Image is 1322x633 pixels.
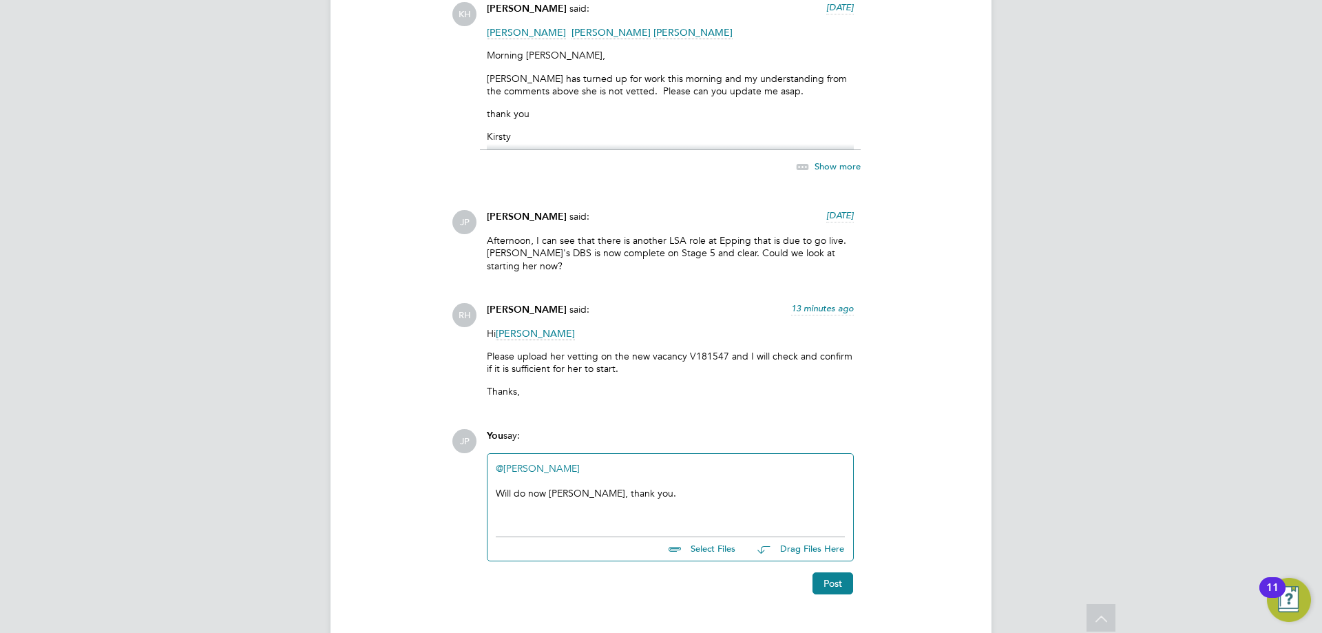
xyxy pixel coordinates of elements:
button: Open Resource Center, 11 new notifications [1267,578,1311,622]
span: said: [569,2,589,14]
p: Kirsty [487,130,854,143]
div: Will do now [PERSON_NAME], thank you. [496,487,845,499]
span: [PERSON_NAME] [496,327,575,340]
p: [PERSON_NAME] has turned up for work this morning and my understanding from the comments above sh... [487,72,854,97]
p: Please upload her vetting on the new vacancy V181547 and I will check and confirm if it is suffic... [487,350,854,375]
span: said: [569,210,589,222]
span: said: [569,303,589,315]
div: ​ [496,462,845,521]
span: [DATE] [826,209,854,221]
p: Thanks, [487,385,854,397]
span: RH [452,303,476,327]
span: JP [452,210,476,234]
a: @[PERSON_NAME] [496,462,580,475]
button: Drag Files Here [746,535,845,564]
span: KH [452,2,476,26]
div: 11 [1266,588,1279,605]
span: 13 minutes ago [791,302,854,314]
span: [PERSON_NAME] [487,26,566,39]
span: [PERSON_NAME] [487,3,567,14]
p: Morning [PERSON_NAME], [487,49,854,61]
span: [PERSON_NAME] [653,26,733,39]
button: Post [812,572,853,594]
p: Hi [487,327,854,340]
span: Show more [815,160,861,172]
span: [DATE] [826,1,854,13]
span: JP [452,429,476,453]
div: say: [487,429,854,453]
span: [PERSON_NAME] [571,26,651,39]
span: [PERSON_NAME] [487,304,567,315]
span: You [487,430,503,442]
p: thank you [487,107,854,120]
span: [PERSON_NAME] [487,211,567,222]
p: Afternoon, I can see that there is another LSA role at Epping that is due to go live. [PERSON_NAM... [487,234,854,272]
